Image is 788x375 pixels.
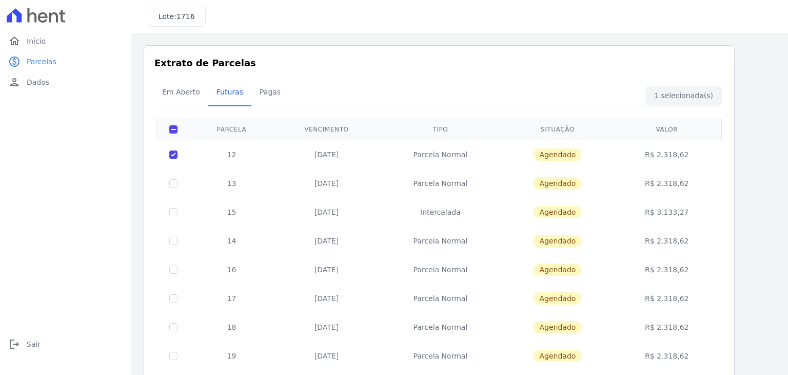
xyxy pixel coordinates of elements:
th: Vencimento [273,119,380,140]
td: Parcela Normal [380,227,501,255]
span: Futuras [210,82,249,102]
th: Situação [501,119,614,140]
td: Parcela Normal [380,284,501,313]
span: Agendado [533,235,582,247]
td: [DATE] [273,227,380,255]
span: Parcelas [27,57,56,67]
th: Valor [614,119,720,140]
th: Parcela [190,119,273,140]
td: [DATE] [273,198,380,227]
i: home [8,35,21,47]
span: Sair [27,339,41,349]
td: R$ 2.318,62 [614,313,720,342]
td: 15 [190,198,273,227]
span: 1716 [176,12,195,21]
span: Dados [27,77,49,87]
a: Futuras [208,80,251,106]
td: [DATE] [273,255,380,284]
span: Agendado [533,350,582,362]
span: Em Aberto [156,82,206,102]
td: R$ 2.318,62 [614,255,720,284]
i: person [8,76,21,88]
th: Tipo [380,119,501,140]
td: 12 [190,140,273,169]
td: R$ 2.318,62 [614,284,720,313]
i: paid [8,55,21,68]
td: 16 [190,255,273,284]
td: R$ 2.318,62 [614,169,720,198]
td: R$ 3.133,27 [614,198,720,227]
td: Parcela Normal [380,313,501,342]
td: Parcela Normal [380,169,501,198]
h3: Extrato de Parcelas [154,56,724,70]
span: Início [27,36,46,46]
a: personDados [4,72,127,92]
span: Agendado [533,177,582,190]
td: 13 [190,169,273,198]
td: Parcela Normal [380,255,501,284]
h3: Lote: [159,11,195,22]
span: Pagas [253,82,287,102]
td: [DATE] [273,284,380,313]
a: Pagas [251,80,289,106]
td: [DATE] [273,313,380,342]
td: Intercalada [380,198,501,227]
td: R$ 2.318,62 [614,227,720,255]
td: Parcela Normal [380,140,501,169]
a: homeInício [4,31,127,51]
a: Em Aberto [154,80,208,106]
a: logoutSair [4,334,127,354]
a: paidParcelas [4,51,127,72]
td: R$ 2.318,62 [614,140,720,169]
td: Parcela Normal [380,342,501,370]
span: Agendado [533,292,582,305]
span: Agendado [533,264,582,276]
td: [DATE] [273,169,380,198]
td: 19 [190,342,273,370]
td: 18 [190,313,273,342]
span: Agendado [533,148,582,161]
td: R$ 2.318,62 [614,342,720,370]
span: Agendado [533,321,582,333]
td: 14 [190,227,273,255]
i: logout [8,338,21,350]
td: 17 [190,284,273,313]
td: [DATE] [273,342,380,370]
span: Agendado [533,206,582,218]
td: [DATE] [273,140,380,169]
